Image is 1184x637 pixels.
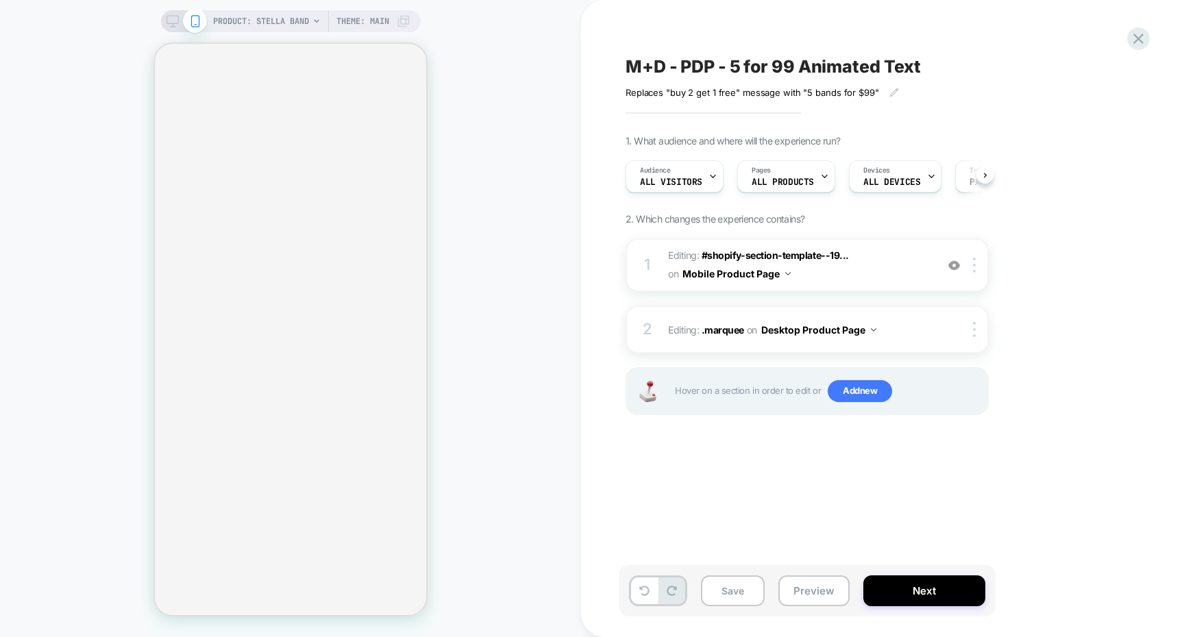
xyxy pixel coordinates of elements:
span: Editing : [668,320,929,340]
span: Editing : [668,247,929,284]
span: on [668,265,678,282]
span: Devices [863,166,890,175]
button: Save [701,575,765,606]
span: on [747,321,757,338]
span: M+D - PDP - 5 for 99 Animated Text [626,56,921,77]
span: .marquee [702,324,744,336]
button: Mobile Product Page [682,264,791,284]
span: PRODUCT: Stella Band [213,10,309,32]
span: Add new [828,380,892,402]
span: Hover on a section in order to edit or [675,380,981,402]
img: close [973,322,976,337]
span: Pages [752,166,771,175]
button: Desktop Product Page [761,320,876,340]
img: close [973,258,976,273]
span: #shopify-section-template--19... [702,249,849,261]
span: 2. Which changes the experience contains? [626,213,804,225]
img: down arrow [785,272,791,275]
div: 1 [641,251,654,279]
span: All Visitors [640,177,702,187]
span: 1. What audience and where will the experience run? [626,135,840,147]
span: ALL DEVICES [863,177,920,187]
img: down arrow [871,328,876,332]
span: Audience [640,166,671,175]
span: Trigger [970,166,996,175]
button: Next [863,575,985,606]
img: crossed eye [948,260,960,271]
span: Theme: MAIN [336,10,389,32]
button: Preview [778,575,850,606]
span: Page Load [970,177,1016,187]
span: ALL PRODUCTS [752,177,814,187]
span: Replaces "buy 2 get 1 free" message with "5 bands for $99" [626,87,879,98]
div: 2 [641,316,654,343]
img: Joystick [634,381,661,402]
